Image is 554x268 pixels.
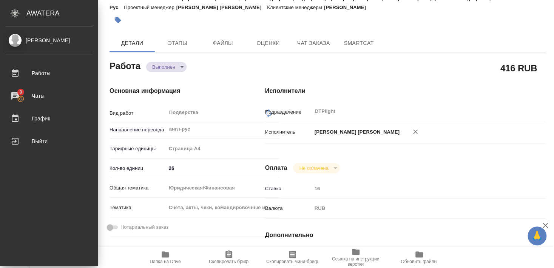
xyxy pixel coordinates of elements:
h4: Дополнительно [265,231,546,240]
p: Вид работ [110,109,166,117]
button: 🙏 [528,226,546,245]
h2: Работа [110,59,140,72]
span: 3 [15,88,26,96]
p: Ставка [265,185,312,193]
div: RUB [312,202,522,215]
input: ✎ Введи что-нибудь [166,163,279,174]
button: Ссылка на инструкции верстки [324,247,387,268]
a: 3Чаты [2,86,96,105]
span: Оценки [250,39,286,48]
p: Проектный менеджер [124,5,176,10]
button: Папка на Drive [134,247,197,268]
a: График [2,109,96,128]
button: Скопировать мини-бриф [261,247,324,268]
p: Подразделение [265,108,312,116]
p: Тарифные единицы [110,145,166,152]
p: Исполнитель [265,128,312,136]
div: Юридическая/Финансовая [166,182,279,194]
span: Папка на Drive [150,259,181,264]
span: SmartCat [341,39,377,48]
span: Нотариальный заказ [120,223,168,231]
button: Скопировать бриф [197,247,261,268]
p: Направление перевода [110,126,166,134]
p: Тематика [110,204,166,211]
button: Выполнен [150,64,177,70]
div: Выполнен [146,62,187,72]
p: [PERSON_NAME] [324,5,372,10]
div: Счета, акты, чеки, командировочные и таможенные документы [166,201,279,214]
div: AWATERA [26,6,98,21]
div: Работы [6,68,93,79]
div: Чаты [6,90,93,102]
p: Кол-во единиц [110,165,166,172]
h4: Основная информация [110,86,235,95]
span: 🙏 [531,228,543,244]
span: Обновить файлы [401,259,437,264]
span: Детали [114,39,150,48]
span: Скопировать бриф [209,259,248,264]
p: [PERSON_NAME] [PERSON_NAME] [312,128,400,136]
input: Пустое поле [312,183,522,194]
button: Не оплачена [297,165,330,171]
button: Удалить исполнителя [407,123,424,140]
p: Клиентские менеджеры [267,5,324,10]
button: Обновить файлы [387,247,451,268]
a: Выйти [2,132,96,151]
span: Этапы [159,39,196,48]
span: Ссылка на инструкции верстки [329,256,383,267]
h2: 416 RUB [500,62,537,74]
span: Файлы [205,39,241,48]
a: Работы [2,64,96,83]
h4: Исполнители [265,86,546,95]
p: Общая тематика [110,184,166,192]
p: [PERSON_NAME] [PERSON_NAME] [176,5,267,10]
div: Выйти [6,136,93,147]
div: [PERSON_NAME] [6,36,93,45]
span: Чат заказа [295,39,332,48]
div: Выполнен [293,163,339,173]
div: Страница А4 [166,142,279,155]
div: График [6,113,93,124]
button: Добавить тэг [110,12,126,28]
span: Скопировать мини-бриф [266,259,318,264]
p: Валюта [265,205,312,212]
